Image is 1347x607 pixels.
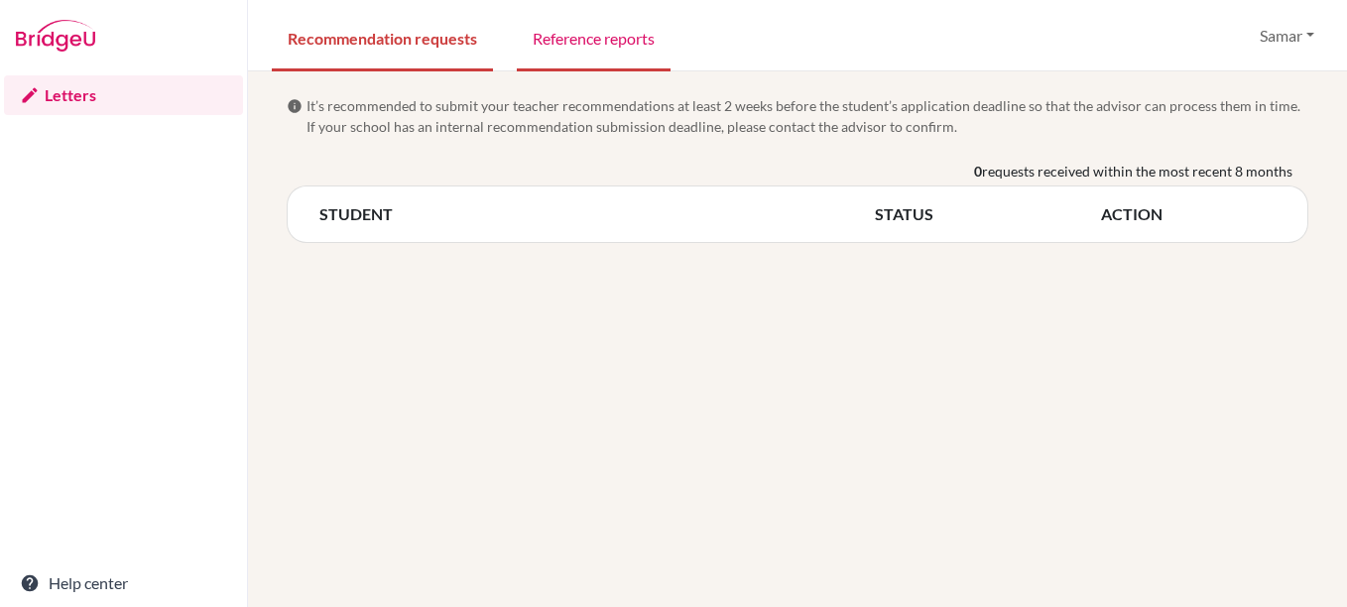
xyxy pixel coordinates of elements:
b: 0 [974,161,982,182]
span: requests received within the most recent 8 months [982,161,1292,182]
a: Reference reports [517,3,671,71]
th: STATUS [875,202,1101,226]
a: Recommendation requests [272,3,493,71]
span: info [287,98,303,114]
span: It’s recommended to submit your teacher recommendations at least 2 weeks before the student’s app... [306,95,1308,137]
th: ACTION [1101,202,1276,226]
button: Samar [1251,17,1323,55]
a: Help center [4,563,243,603]
a: Letters [4,75,243,115]
th: STUDENT [319,202,875,226]
img: Bridge-U [16,20,95,52]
